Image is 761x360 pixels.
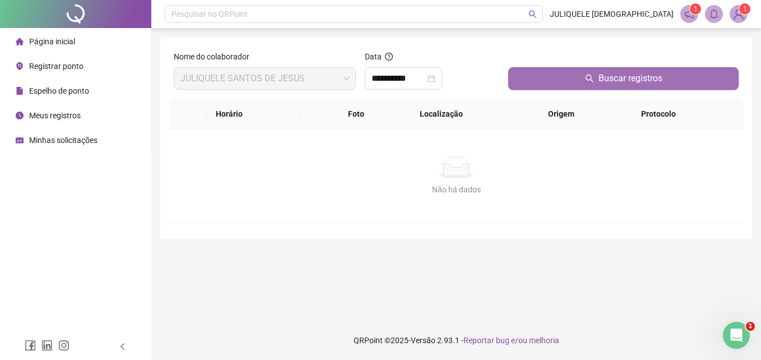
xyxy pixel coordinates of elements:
th: Horário [207,99,301,130]
span: Registrar ponto [29,62,83,71]
span: 1 [746,322,755,331]
th: Protocolo [632,99,743,130]
span: 1 [743,5,747,13]
span: Data [365,52,382,61]
span: 1 [694,5,698,13]
span: question-circle [385,53,393,61]
span: Minhas solicitações [29,136,98,145]
span: JULIQUELE [DEMOGRAPHIC_DATA] [550,8,674,20]
span: Meus registros [29,111,81,120]
span: bell [709,9,719,19]
span: instagram [58,340,69,351]
span: clock-circle [16,112,24,119]
th: Localização [411,99,539,130]
button: Buscar registros [508,67,739,90]
span: environment [16,62,24,70]
iframe: Intercom live chat [723,322,750,349]
img: 88757 [730,6,747,22]
span: left [119,343,127,350]
span: Reportar bug e/ou melhoria [463,336,559,345]
th: Foto [339,99,411,130]
sup: 1 [690,3,701,15]
sup: Atualize o seu contato no menu Meus Dados [739,3,750,15]
span: Versão [411,336,435,345]
span: file [16,87,24,95]
span: search [528,10,537,19]
span: home [16,38,24,45]
span: search [585,74,594,83]
span: notification [684,9,694,19]
span: JULIQUELE SANTOS DE JESUS [180,68,349,89]
th: Origem [539,99,632,130]
span: linkedin [41,340,53,351]
span: Espelho de ponto [29,86,89,95]
span: facebook [25,340,36,351]
span: Página inicial [29,37,75,46]
label: Nome do colaborador [174,50,257,63]
span: schedule [16,136,24,144]
span: Buscar registros [598,72,662,85]
footer: QRPoint © 2025 - 2.93.1 - [151,321,761,360]
div: Não há dados [183,183,730,196]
